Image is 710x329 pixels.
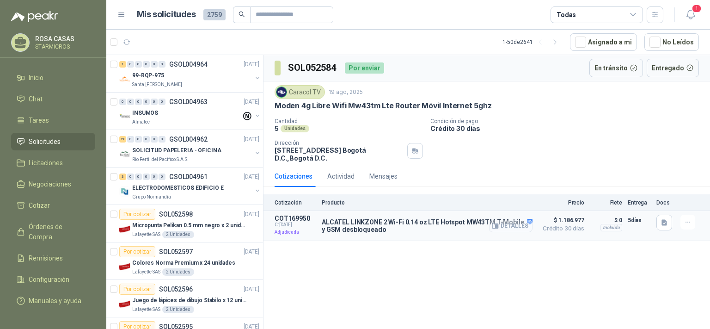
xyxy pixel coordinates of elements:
span: Inicio [29,73,43,83]
span: Negociaciones [29,179,71,189]
a: Por cotizarSOL052597[DATE] Company LogoColores Norma Premium x 24 unidadesLafayette SAS2 Unidades [106,242,263,280]
a: Configuración [11,271,95,288]
p: [STREET_ADDRESS] Bogotá D.C. , Bogotá D.C. [275,146,404,162]
p: 5 días [628,215,651,226]
h1: Mis solicitudes [137,8,196,21]
div: 0 [127,136,134,143]
div: 0 [135,136,142,143]
p: 19 ago, 2025 [329,88,363,97]
span: Chat [29,94,43,104]
div: 0 [143,61,150,68]
a: Por cotizarSOL052596[DATE] Company LogoJuego de lápices de dibujo Stabilo x 12 unidadesLafayette ... [106,280,263,317]
img: Company Logo [119,261,130,272]
div: Caracol TV [275,85,325,99]
div: 0 [151,61,158,68]
div: 0 [151,99,158,105]
img: Company Logo [119,74,130,85]
div: 0 [143,99,150,105]
h3: SOL052584 [288,61,337,75]
a: Negociaciones [11,175,95,193]
p: $ 0 [590,215,622,226]
p: [DATE] [244,210,259,219]
div: 2 Unidades [162,231,194,238]
span: C: [DATE] [275,222,316,228]
span: Manuales y ayuda [29,296,81,306]
p: SOLICITUD PAPELERIA - OFICINA [132,146,221,155]
p: INSUMOS [132,109,158,118]
p: Adjudicada [275,228,316,237]
a: Cotizar [11,197,95,214]
p: [DATE] [244,173,259,181]
p: Lafayette SAS [132,306,160,313]
span: Crédito 30 días [538,226,584,231]
button: En tránsito [589,59,643,77]
a: 3 0 0 0 0 0 GSOL004961[DATE] Company LogoELECTRODOMESTICOS EDIFICIO EGrupo Normandía [119,171,261,201]
p: Dirección [275,140,404,146]
p: GSOL004963 [169,99,208,105]
p: Entrega [628,199,651,206]
p: GSOL004961 [169,174,208,180]
p: Precio [538,199,584,206]
p: Flete [590,199,622,206]
img: Company Logo [119,111,130,122]
p: ALCATEL LINKZONE 2 Wi-Fi 0.14 oz LTE Hotspot MW43TM T-Mobile y GSM desbloqueado [322,218,532,233]
p: Almatec [132,118,150,126]
a: Licitaciones [11,154,95,172]
p: SOL052598 [159,211,193,217]
p: Grupo Normandía [132,193,171,201]
div: 0 [135,174,142,180]
img: Logo peakr [11,11,58,22]
p: ELECTRODOMESTICOS EDIFICIO E [132,184,224,192]
a: 0 0 0 0 0 0 GSOL004963[DATE] Company LogoINSUMOSAlmatec [119,96,261,126]
p: COT169950 [275,215,316,222]
span: $ 1.186.977 [538,215,584,226]
p: Condición de pago [430,118,706,124]
button: No Leídos [644,33,699,51]
span: 1 [692,4,702,13]
span: Solicitudes [29,137,61,147]
a: Solicitudes [11,133,95,150]
div: Por cotizar [119,284,155,295]
p: Rio Fertil del Pacífico S.A.S. [132,156,189,163]
div: Por cotizar [119,246,155,257]
img: Company Logo [119,223,130,235]
a: Tareas [11,112,95,129]
span: search [239,11,245,18]
div: 0 [151,174,158,180]
button: Detalles [489,220,532,232]
div: 0 [135,99,142,105]
div: Unidades [281,125,309,132]
button: Asignado a mi [570,33,637,51]
p: [DATE] [244,98,259,106]
p: Micropunta Pelikan 0.5 mm negro x 2 unidades [132,221,247,230]
div: 1 [119,61,126,68]
img: Company Logo [119,149,130,160]
div: Actividad [327,171,355,181]
p: ROSA CASAS [35,36,93,42]
div: 0 [159,99,165,105]
a: Remisiones [11,249,95,267]
div: 0 [159,136,165,143]
a: Por cotizarSOL052598[DATE] Company LogoMicropunta Pelikan 0.5 mm negro x 2 unidadesLafayette SAS2... [106,205,263,242]
div: 0 [135,61,142,68]
div: 1 - 50 de 2641 [502,35,563,50]
img: Company Logo [119,298,130,310]
div: 0 [159,174,165,180]
button: Entregado [647,59,699,77]
span: 2759 [203,9,226,20]
span: Configuración [29,274,69,285]
p: 5 [275,124,279,132]
div: Por enviar [345,62,384,74]
p: GSOL004964 [169,61,208,68]
p: [DATE] [244,60,259,69]
p: Docs [656,199,675,206]
span: Cotizar [29,200,50,211]
span: Remisiones [29,253,63,263]
p: STARMICROS [35,44,93,50]
div: Todas [557,10,576,20]
p: SOL052596 [159,286,193,292]
div: 2 Unidades [162,306,194,313]
div: 0 [143,174,150,180]
div: 0 [143,136,150,143]
p: [DATE] [244,248,259,256]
